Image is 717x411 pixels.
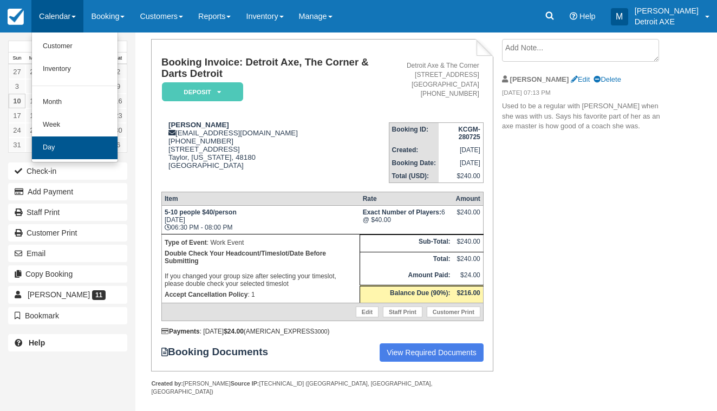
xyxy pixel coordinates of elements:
td: $24.00 [453,269,483,286]
th: Booking ID: [389,122,439,143]
p: : Work Event [165,237,357,248]
em: [DATE] 07:13 PM [502,88,665,100]
a: Month [32,91,118,114]
a: 23 [110,108,127,123]
a: 16 [110,94,127,108]
a: Edit [356,306,379,317]
strong: Created by: [151,380,183,387]
a: 27 [9,64,25,79]
a: 6 [110,138,127,152]
a: Help [8,334,127,351]
td: [DATE] [439,156,483,169]
a: 31 [9,138,25,152]
div: : [DATE] (AMERICAN_EXPRESS ) [161,328,484,335]
h1: Booking Invoice: Detroit Axe, The Corner & Darts Detroit [161,57,389,79]
a: 11 [25,94,42,108]
th: Booking Date: [389,156,439,169]
a: 24 [9,123,25,138]
th: Mon [25,53,42,64]
th: Sat [110,53,127,64]
p: Used to be a regular with [PERSON_NAME] when she was with us. Says his favorite part of her as an... [502,101,665,132]
a: 25 [25,123,42,138]
a: 28 [25,64,42,79]
a: Staff Print [8,204,127,221]
div: [EMAIL_ADDRESS][DOMAIN_NAME] [PHONE_NUMBER] [STREET_ADDRESS] Taylor, [US_STATE], 48180 [GEOGRAPHI... [161,121,389,183]
th: Item [161,192,360,206]
a: Delete [594,75,621,83]
strong: KCGM-280725 [458,126,480,141]
strong: Payments [161,328,200,335]
strong: Type of Event [165,239,207,246]
strong: Exact Number of Players [363,208,441,216]
span: [PERSON_NAME] [28,290,90,299]
a: Customer Print [427,306,480,317]
button: Email [8,245,127,262]
td: $240.00 [453,235,483,252]
td: $240.00 [439,169,483,183]
img: checkfront-main-nav-mini-logo.png [8,9,24,25]
button: Copy Booking [8,265,127,283]
a: View Required Documents [380,343,484,362]
td: $240.00 [453,252,483,269]
strong: $24.00 [224,328,244,335]
a: 3 [9,79,25,94]
span: Help [579,12,596,21]
a: Day [32,136,118,159]
a: 10 [9,94,25,108]
i: Help [570,12,577,20]
span: 11 [92,290,106,300]
strong: [PERSON_NAME] [510,75,569,83]
a: Staff Print [383,306,422,317]
button: Add Payment [8,183,127,200]
b: Help [29,338,45,347]
th: Created: [389,143,439,156]
a: Customer [32,35,118,58]
a: [PERSON_NAME] 11 [8,286,127,303]
div: [PERSON_NAME] [TECHNICAL_ID] ([GEOGRAPHIC_DATA], [GEOGRAPHIC_DATA], [GEOGRAPHIC_DATA]) [151,380,493,396]
b: Double Check Your Headcount/Timeslot/Date Before Submitting [165,250,326,265]
th: Amount [453,192,483,206]
strong: 5-10 people $40/person [165,208,237,216]
p: [PERSON_NAME] [635,5,699,16]
th: Balance Due (90%): [360,285,453,303]
td: [DATE] [439,143,483,156]
p: If you changed your group size after selecting your timeslot, please double check your selected t... [165,248,357,289]
small: 3000 [315,328,328,335]
address: Detroit Axe & The Corner [STREET_ADDRESS] [GEOGRAPHIC_DATA] [PHONE_NUMBER] [393,61,479,99]
a: 30 [110,123,127,138]
th: Sub-Total: [360,235,453,252]
a: Edit [571,75,590,83]
td: 6 @ $40.00 [360,206,453,234]
div: M [611,8,628,25]
a: 18 [25,108,42,123]
p: Detroit AXE [635,16,699,27]
div: $240.00 [455,208,480,225]
a: 9 [110,79,127,94]
strong: Accept Cancellation Policy [165,291,247,298]
a: Deposit [161,82,239,102]
a: 4 [25,79,42,94]
a: 1 [25,138,42,152]
td: [DATE] 06:30 PM - 08:00 PM [161,206,360,234]
ul: Calendar [31,32,118,162]
a: Inventory [32,58,118,81]
button: Bookmark [8,307,127,324]
em: Deposit [162,82,243,101]
a: Week [32,114,118,136]
th: Sun [9,53,25,64]
strong: Source IP: [231,380,259,387]
button: Check-in [8,162,127,180]
a: 2 [110,64,127,79]
strong: $216.00 [457,289,480,297]
p: : 1 [165,289,357,300]
th: Total: [360,252,453,269]
strong: Booking Documents [161,346,278,358]
strong: [PERSON_NAME] [168,121,229,129]
th: Total (USD): [389,169,439,183]
a: Customer Print [8,224,127,242]
th: Rate [360,192,453,206]
th: Amount Paid: [360,269,453,286]
a: 17 [9,108,25,123]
